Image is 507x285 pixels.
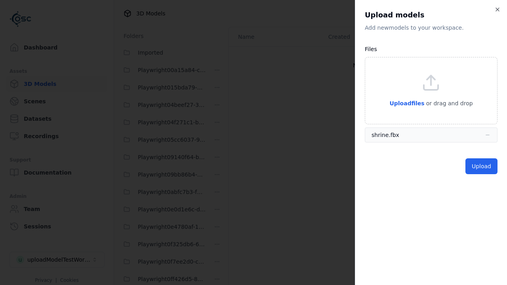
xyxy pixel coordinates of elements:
[425,99,473,108] p: or drag and drop
[365,9,497,21] h2: Upload models
[389,100,424,106] span: Upload files
[372,131,399,139] div: shrine.fbx
[365,46,377,52] label: Files
[365,24,497,32] p: Add new model s to your workspace.
[465,158,497,174] button: Upload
